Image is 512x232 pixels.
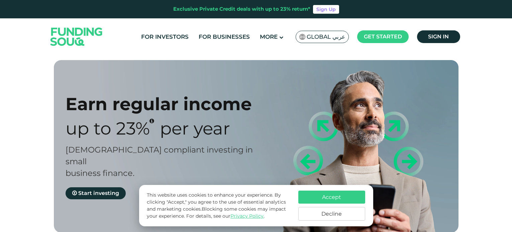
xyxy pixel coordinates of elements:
[147,206,286,219] span: Blocking some cookies may impact your experience.
[147,192,291,220] p: This website uses cookies to enhance your experience. By clicking "Accept," you agree to the use ...
[78,190,119,196] span: Start investing
[260,33,278,40] span: More
[299,34,305,40] img: SA Flag
[139,31,190,42] a: For Investors
[173,5,310,13] div: Exclusive Private Credit deals with up to 23% return*
[298,191,365,204] button: Accept
[364,33,402,40] span: Get started
[186,213,265,219] span: For details, see our .
[428,33,449,40] span: Sign in
[197,31,251,42] a: For Businesses
[149,118,154,124] i: 23% IRR (expected) ~ 15% Net yield (expected)
[44,20,109,53] img: Logo
[66,187,126,199] a: Start investing
[66,93,268,114] div: Earn regular income
[66,145,253,178] span: [DEMOGRAPHIC_DATA] compliant investing in small business finance.
[307,33,345,41] span: Global عربي
[230,213,264,219] a: Privacy Policy
[313,5,339,14] a: Sign Up
[160,118,230,139] span: Per Year
[66,118,150,139] span: Up to 23%
[298,207,365,221] button: Decline
[417,30,460,43] a: Sign in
